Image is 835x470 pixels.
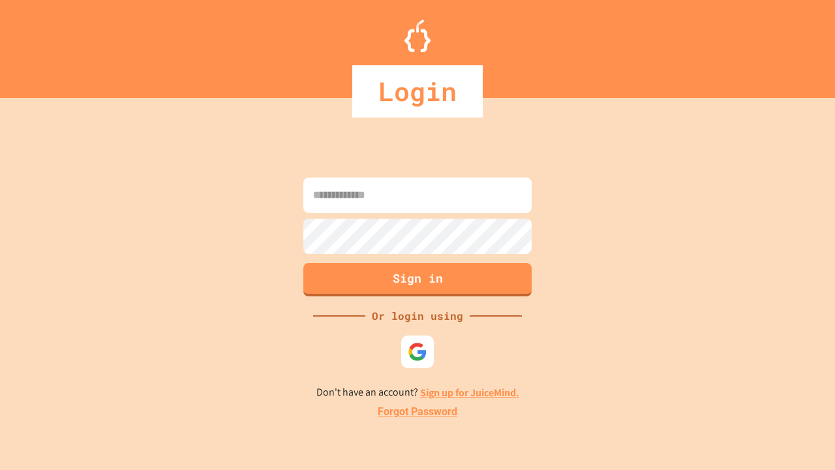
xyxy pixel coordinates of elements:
[303,263,532,296] button: Sign in
[378,404,457,420] a: Forgot Password
[780,418,822,457] iframe: chat widget
[404,20,431,52] img: Logo.svg
[727,361,822,416] iframe: chat widget
[352,65,483,117] div: Login
[365,308,470,324] div: Or login using
[408,342,427,362] img: google-icon.svg
[420,386,519,399] a: Sign up for JuiceMind.
[316,384,519,401] p: Don't have an account?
